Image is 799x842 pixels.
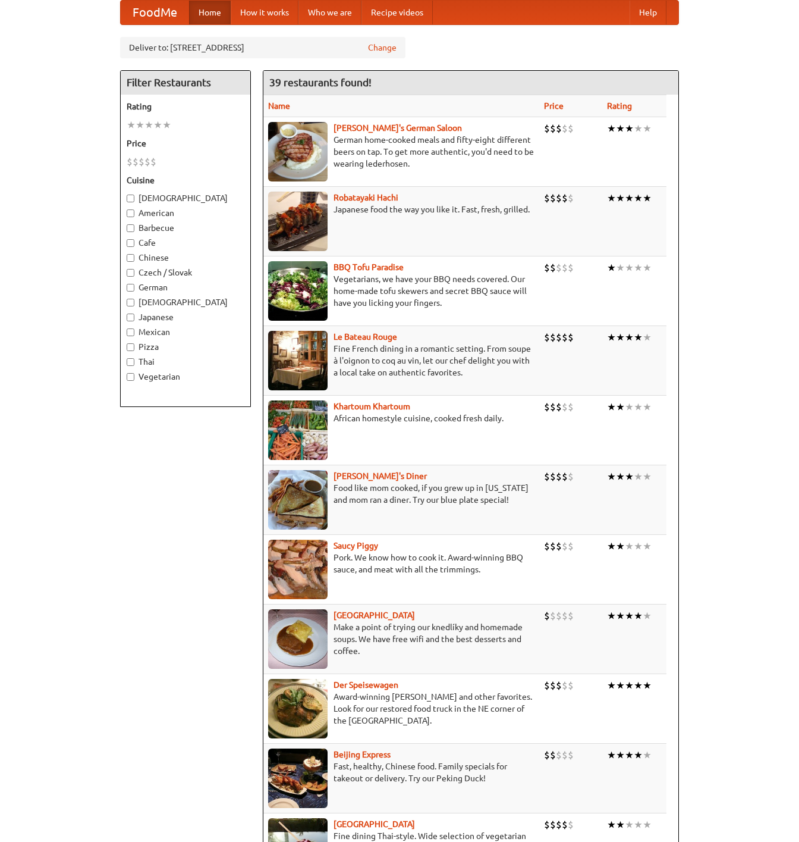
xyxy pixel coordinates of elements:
li: ★ [607,818,616,831]
li: $ [550,261,556,274]
label: Vegetarian [127,371,244,383]
a: Beijing Express [334,750,391,759]
li: $ [568,331,574,344]
li: ★ [643,192,652,205]
a: Home [189,1,231,24]
li: ★ [634,540,643,553]
p: German home-cooked meals and fifty-eight different beers on tap. To get more authentic, you'd nee... [268,134,534,170]
p: Fine French dining in a romantic setting. From soupe à l'oignon to coq au vin, let our chef delig... [268,343,534,378]
li: ★ [162,118,171,132]
li: ★ [144,118,153,132]
li: ★ [153,118,162,132]
li: $ [556,400,562,414]
a: Khartoum Khartoum [334,402,410,411]
a: [GEOGRAPHIC_DATA] [334,611,415,620]
li: ★ [625,122,634,135]
li: $ [568,122,574,135]
li: ★ [616,540,625,553]
li: $ [556,609,562,622]
li: $ [556,540,562,553]
li: ★ [136,118,144,132]
li: ★ [607,192,616,205]
li: $ [550,192,556,205]
input: Chinese [127,254,134,262]
p: Pork. We know how to cook it. Award-winning BBQ sauce, and meat with all the trimmings. [268,552,534,575]
li: $ [556,261,562,274]
img: beijing.jpg [268,749,328,808]
li: ★ [643,331,652,344]
li: $ [568,192,574,205]
a: Saucy Piggy [334,541,378,550]
a: BBQ Tofu Paradise [334,262,404,272]
label: American [127,207,244,219]
li: $ [544,540,550,553]
li: $ [556,679,562,692]
li: ★ [625,749,634,762]
li: ★ [643,818,652,831]
li: $ [544,679,550,692]
label: German [127,281,244,293]
li: ★ [643,609,652,622]
li: $ [562,609,568,622]
li: $ [568,818,574,831]
li: $ [556,192,562,205]
li: $ [544,749,550,762]
a: Who we are [298,1,361,24]
li: $ [562,261,568,274]
li: ★ [634,609,643,622]
li: $ [144,155,150,168]
li: $ [544,470,550,483]
p: Japanese food the way you like it. Fast, fresh, grilled. [268,204,534,215]
a: Price [544,101,564,111]
li: $ [568,261,574,274]
input: Thai [127,358,134,366]
b: [PERSON_NAME]'s German Saloon [334,123,462,133]
h4: Filter Restaurants [121,71,250,95]
li: ★ [616,122,625,135]
a: [GEOGRAPHIC_DATA] [334,819,415,829]
a: Rating [607,101,632,111]
label: Barbecue [127,222,244,234]
li: ★ [607,540,616,553]
input: Pizza [127,343,134,351]
li: ★ [634,400,643,414]
label: Mexican [127,326,244,338]
h5: Rating [127,101,244,112]
a: Der Speisewagen [334,680,398,690]
li: ★ [616,400,625,414]
li: ★ [634,192,643,205]
li: $ [127,155,133,168]
li: $ [133,155,139,168]
li: ★ [634,331,643,344]
input: [DEMOGRAPHIC_DATA] [127,195,134,202]
li: $ [544,261,550,274]
li: ★ [625,818,634,831]
li: ★ [625,400,634,414]
img: speisewagen.jpg [268,679,328,738]
img: bateaurouge.jpg [268,331,328,390]
b: Le Bateau Rouge [334,332,397,342]
li: ★ [643,679,652,692]
div: Deliver to: [STREET_ADDRESS] [120,37,405,58]
li: $ [568,749,574,762]
li: $ [562,400,568,414]
li: ★ [625,679,634,692]
li: $ [568,470,574,483]
ng-pluralize: 39 restaurants found! [269,77,372,88]
a: Robatayaki Hachi [334,193,398,202]
input: German [127,284,134,292]
li: ★ [634,261,643,274]
img: sallys.jpg [268,470,328,530]
li: ★ [643,400,652,414]
li: ★ [616,749,625,762]
li: $ [562,749,568,762]
li: $ [550,540,556,553]
li: $ [562,540,568,553]
li: ★ [634,749,643,762]
a: Name [268,101,290,111]
b: [PERSON_NAME]'s Diner [334,471,427,481]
